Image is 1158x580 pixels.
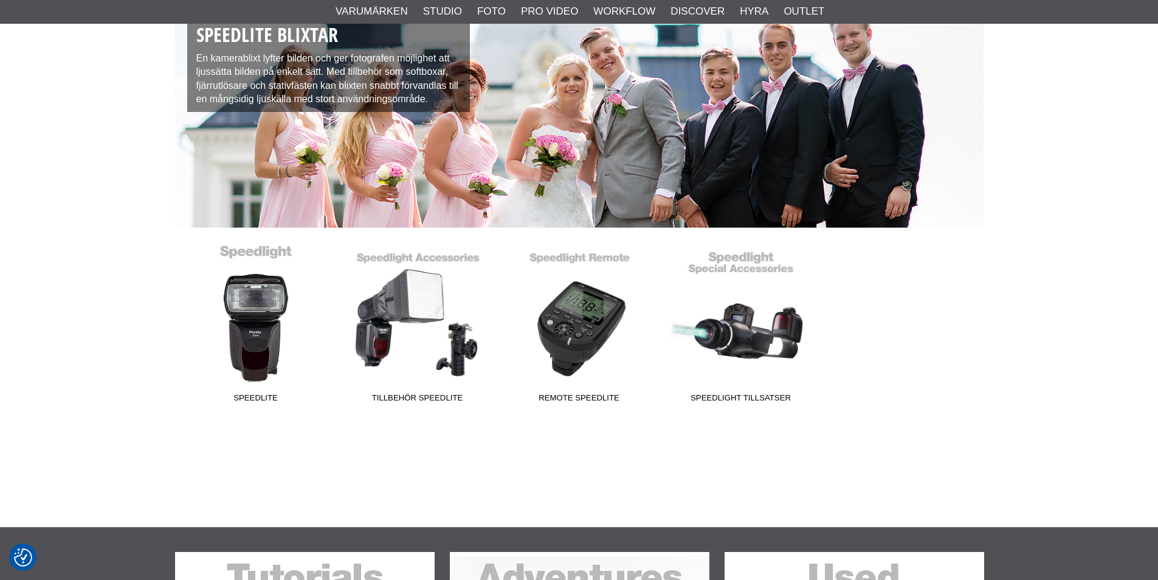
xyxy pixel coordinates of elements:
[423,4,462,19] a: Studio
[14,547,32,568] button: Samtyckesinställningar
[187,12,470,112] div: En kamerablixt lyfter bilden och ger fotografen möjlighet att ljussätta bilden på enkelt sätt. Me...
[477,4,506,19] a: Foto
[498,244,660,408] a: Remote Speedlite
[196,21,461,49] h1: Speedlite Blixtar
[336,4,408,19] a: Varumärken
[521,4,578,19] a: Pro Video
[670,4,725,19] a: Discover
[337,244,498,408] a: Tillbehör Speedlite
[660,244,822,408] a: Speedlight tillsatser
[175,244,337,408] a: Speedlite
[784,4,824,19] a: Outlet
[14,548,32,567] img: Revisit consent button
[498,392,660,408] span: Remote Speedlite
[740,4,768,19] a: Hyra
[660,392,822,408] span: Speedlight tillsatser
[593,4,655,19] a: Workflow
[337,392,498,408] span: Tillbehör Speedlite
[175,392,337,408] span: Speedlite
